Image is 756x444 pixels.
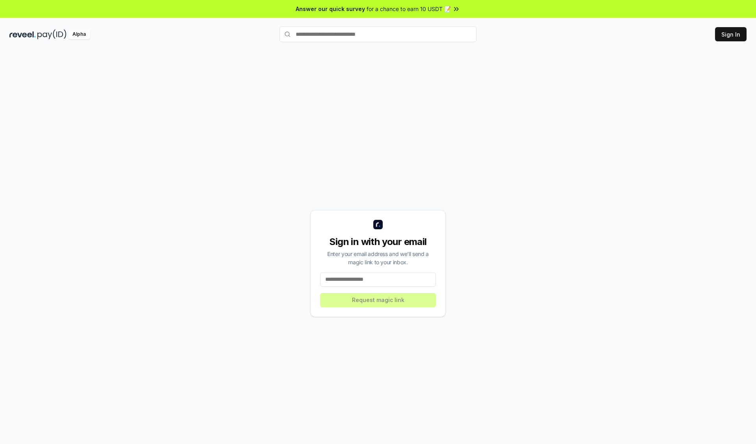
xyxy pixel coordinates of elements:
div: Enter your email address and we’ll send a magic link to your inbox. [320,250,436,266]
img: pay_id [37,29,67,39]
div: Sign in with your email [320,236,436,248]
img: reveel_dark [9,29,36,39]
img: logo_small [373,220,383,229]
button: Sign In [715,27,747,41]
span: for a chance to earn 10 USDT 📝 [367,5,451,13]
div: Alpha [68,29,90,39]
span: Answer our quick survey [296,5,365,13]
